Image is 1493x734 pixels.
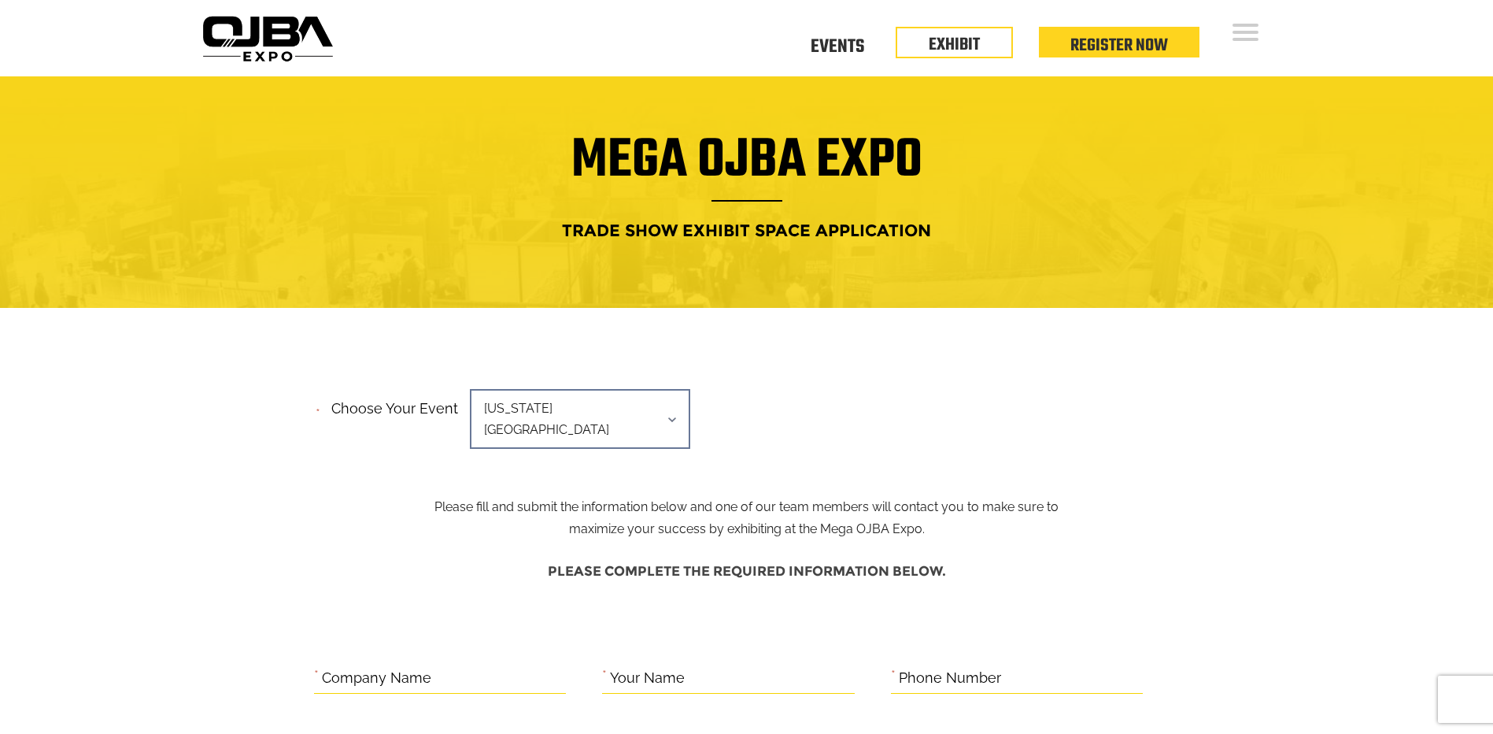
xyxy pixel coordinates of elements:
span: [US_STATE][GEOGRAPHIC_DATA] [470,389,690,449]
p: Please fill and submit the information below and one of our team members will contact you to make... [422,395,1071,540]
label: Choose your event [322,387,458,421]
h1: Mega OJBA Expo [208,139,1286,202]
label: Your Name [610,666,685,691]
h4: Please complete the required information below. [314,556,1180,587]
label: Company Name [322,666,431,691]
h4: Trade Show Exhibit Space Application [208,216,1286,245]
a: EXHIBIT [929,32,980,58]
a: Register Now [1070,32,1168,59]
label: Phone Number [899,666,1001,691]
